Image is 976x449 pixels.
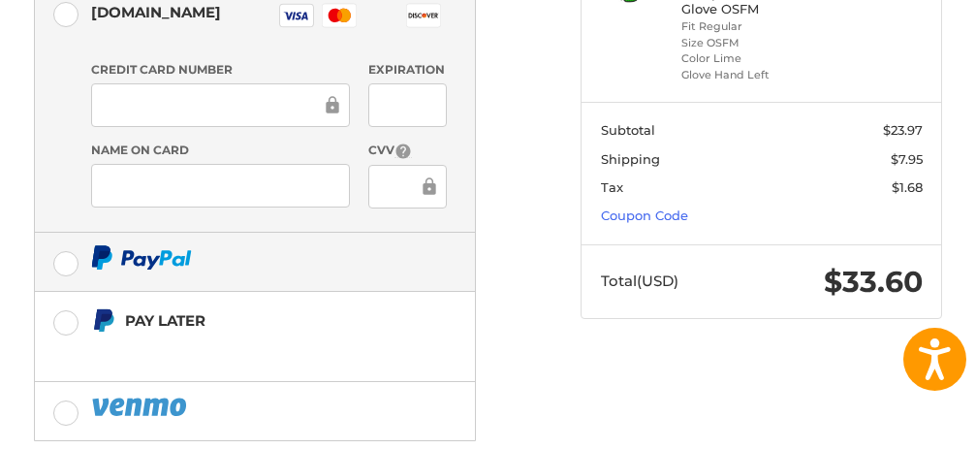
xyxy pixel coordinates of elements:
span: Tax [601,179,623,195]
img: PayPal icon [91,395,190,419]
label: Name on Card [91,142,350,159]
li: Size OSFM [681,35,837,51]
span: $23.97 [883,122,923,138]
img: PayPal icon [91,245,192,270]
span: $33.60 [824,264,923,300]
li: Fit Regular [681,18,837,35]
span: Subtotal [601,122,655,138]
span: Total (USD) [601,272,678,290]
a: Coupon Code [601,208,688,223]
li: Glove Hand Left [681,67,837,83]
span: $7.95 [891,151,923,167]
label: CVV [368,142,447,160]
iframe: PayPal Message 1 [91,340,447,358]
label: Credit Card Number [91,61,350,79]
img: Pay Later icon [91,308,115,333]
span: Shipping [601,151,660,167]
span: $1.68 [892,179,923,195]
label: Expiration [368,61,447,79]
li: Color Lime [681,50,837,67]
div: Pay Later [125,305,447,337]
